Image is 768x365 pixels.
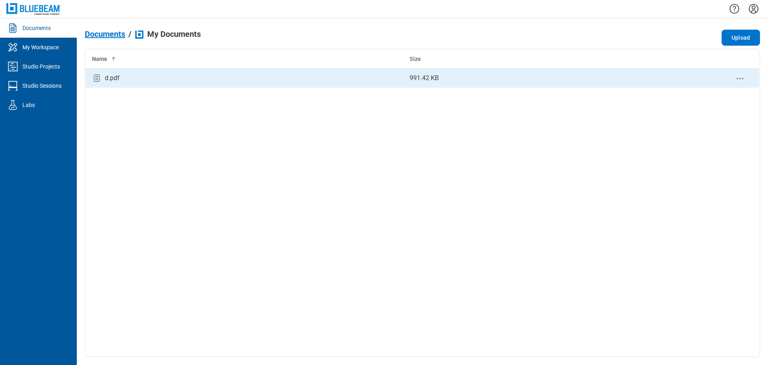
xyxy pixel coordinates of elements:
button: context-menu [735,74,745,83]
button: Upload [722,30,760,46]
svg: Labs [6,99,19,111]
td: 991.42 KB [403,69,721,88]
img: Bluebeam, Inc. [6,3,61,15]
svg: Documents [6,22,19,34]
table: bb-data-table [85,49,760,88]
svg: Studio Sessions [6,79,19,92]
div: Name [92,55,397,63]
div: d.pdf [105,73,120,83]
div: My Workspace [22,43,59,51]
div: Studio Projects [22,63,60,71]
span: Documents [85,30,125,38]
div: Size [410,55,715,63]
span: My Documents [147,30,201,38]
div: / [128,30,131,38]
svg: My Workspace [6,41,19,54]
button: Settings [747,2,760,16]
div: Labs [22,101,35,109]
svg: Studio Projects [6,60,19,73]
div: Documents [22,24,51,32]
div: Studio Sessions [22,82,62,90]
